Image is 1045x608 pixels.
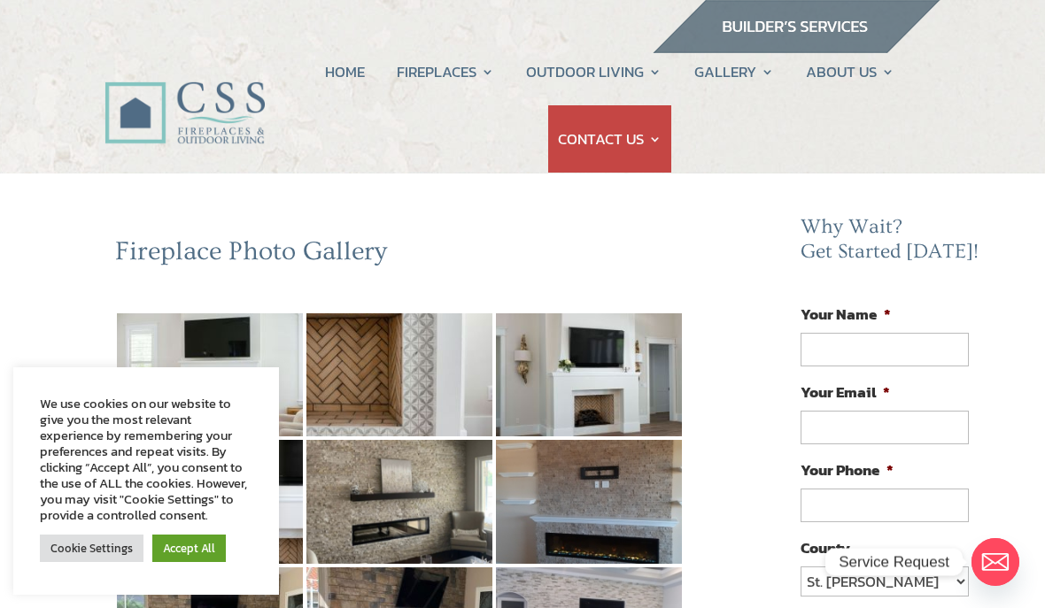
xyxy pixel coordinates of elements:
[306,440,492,564] img: 5
[325,38,365,105] a: HOME
[652,36,940,59] a: builder services construction supply
[801,538,850,558] label: County
[104,38,265,152] img: CSS Fireplaces & Outdoor Living (Formerly Construction Solutions & Supply)- Jacksonville Ormond B...
[801,460,894,480] label: Your Phone
[526,38,662,105] a: OUTDOOR LIVING
[306,313,492,437] img: 2
[40,535,143,562] a: Cookie Settings
[558,105,662,173] a: CONTACT US
[40,396,252,523] div: We use cookies on our website to give you the most relevant experience by remembering your prefer...
[496,313,682,437] img: 3
[806,38,894,105] a: ABOUT US
[117,313,303,437] img: 1
[801,304,891,324] label: Your Name
[152,535,226,562] a: Accept All
[397,38,494,105] a: FIREPLACES
[694,38,774,105] a: GALLERY
[971,538,1019,586] a: Email
[115,235,684,276] h2: Fireplace Photo Gallery
[801,382,890,402] label: Your Email
[496,440,682,564] img: 6
[801,215,983,273] h2: Why Wait? Get Started [DATE]!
